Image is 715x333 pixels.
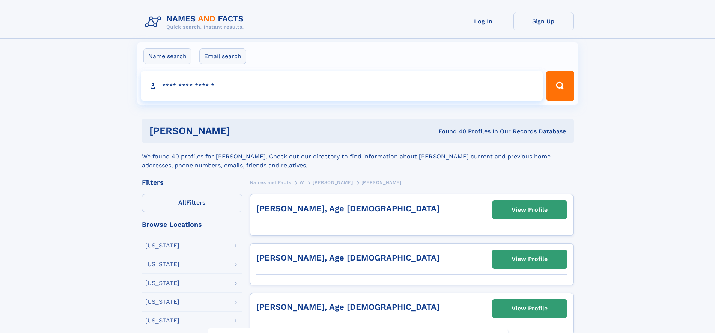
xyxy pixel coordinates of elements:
[145,280,179,286] div: [US_STATE]
[492,300,567,318] a: View Profile
[149,126,334,136] h1: [PERSON_NAME]
[492,250,567,268] a: View Profile
[256,253,440,262] a: [PERSON_NAME], Age [DEMOGRAPHIC_DATA]
[492,201,567,219] a: View Profile
[142,143,574,170] div: We found 40 profiles for [PERSON_NAME]. Check out our directory to find information about [PERSON...
[313,180,353,185] span: [PERSON_NAME]
[361,180,402,185] span: [PERSON_NAME]
[300,180,304,185] span: W
[453,12,513,30] a: Log In
[256,302,440,312] a: [PERSON_NAME], Age [DEMOGRAPHIC_DATA]
[145,299,179,305] div: [US_STATE]
[178,199,186,206] span: All
[512,300,548,317] div: View Profile
[513,12,574,30] a: Sign Up
[512,201,548,218] div: View Profile
[300,178,304,187] a: W
[256,204,440,213] a: [PERSON_NAME], Age [DEMOGRAPHIC_DATA]
[199,48,246,64] label: Email search
[334,127,566,136] div: Found 40 Profiles In Our Records Database
[141,71,543,101] input: search input
[512,250,548,268] div: View Profile
[145,318,179,324] div: [US_STATE]
[142,194,242,212] label: Filters
[143,48,191,64] label: Name search
[145,243,179,249] div: [US_STATE]
[546,71,574,101] button: Search Button
[145,261,179,267] div: [US_STATE]
[142,221,242,228] div: Browse Locations
[142,179,242,186] div: Filters
[142,12,250,32] img: Logo Names and Facts
[250,178,291,187] a: Names and Facts
[313,178,353,187] a: [PERSON_NAME]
